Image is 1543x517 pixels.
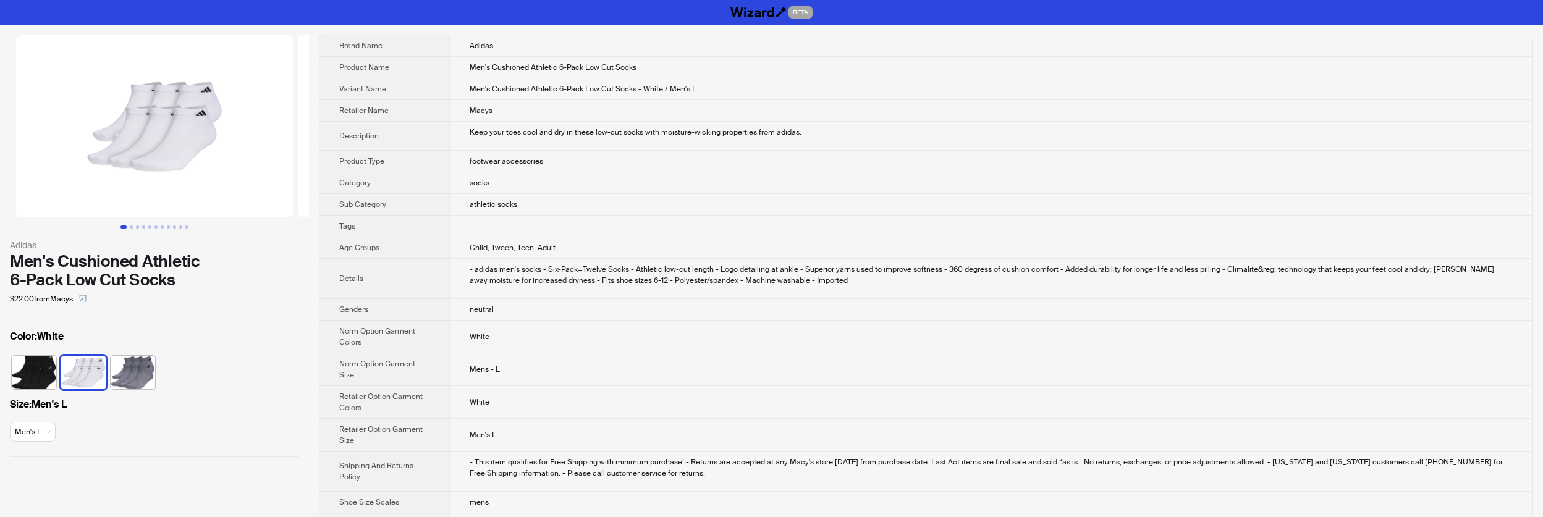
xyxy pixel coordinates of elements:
button: Go to slide 1 [120,225,127,229]
span: Shipping And Returns Policy [339,461,413,482]
label: available [12,355,56,388]
button: Go to slide 10 [179,225,182,229]
button: Go to slide 8 [167,225,170,229]
span: Tags [339,221,355,231]
div: $22.00 from Macys [10,289,299,309]
div: Adidas [10,238,299,252]
span: Macys [470,106,492,116]
span: White [470,397,489,407]
label: White [10,329,299,344]
button: Go to slide 3 [136,225,139,229]
button: Go to slide 2 [130,225,133,229]
span: Color : [10,330,37,343]
span: select [79,295,87,302]
button: Go to slide 6 [154,225,158,229]
span: Adidas [470,41,493,51]
button: Go to slide 7 [161,225,164,229]
span: Size : [10,398,32,411]
span: Genders [339,305,368,314]
button: Go to slide 11 [185,225,188,229]
label: available [61,355,106,388]
span: Variant Name [339,84,386,94]
span: Men's Cushioned Athletic 6-Pack Low Cut Socks - White / Men's L [470,84,696,94]
span: Retailer Name [339,106,389,116]
span: socks [470,178,489,188]
span: Retailer Option Garment Colors [339,392,423,413]
span: Age Groups [339,243,379,253]
span: Child, Tween, Teen, Adult [470,243,556,253]
span: BETA [788,6,813,19]
div: - adidas men's socks - Six-Pack=Twelve Socks - Athletic low-cut length - Logo detailing at ankle ... [470,264,1513,286]
span: Norm Option Garment Colors [339,326,415,347]
div: Keep your toes cool and dry in these low-cut socks with moisture-wicking properties from adidas. [470,127,1513,138]
span: footwear accessories [470,156,543,166]
span: White [470,332,489,342]
div: Men's Cushioned Athletic 6-Pack Low Cut Socks [10,252,299,289]
img: Men's Cushioned Athletic 6-Pack Low Cut Socks Men's Cushioned Athletic 6-Pack Low Cut Socks - Whi... [16,35,293,217]
span: neutral [470,305,494,314]
img: White [61,356,106,389]
span: Men's L [470,430,496,440]
span: Norm Option Garment Size [339,359,415,380]
span: Product Type [339,156,384,166]
span: Shoe Size Scales [339,497,399,507]
span: Details [339,274,363,284]
label: available [111,355,155,388]
span: Men's Cushioned Athletic 6-Pack Low Cut Socks [470,62,636,72]
button: Go to slide 9 [173,225,176,229]
span: Category [339,178,371,188]
span: Sub Category [339,200,386,209]
span: Product Name [339,62,389,72]
span: Retailer Option Garment Size [339,424,423,445]
div: - This item qualifies for Free Shipping with minimum purchase! - Returns are accepted at any Macy... [470,456,1513,479]
img: Medium Grey [111,356,155,389]
img: Black [12,356,56,389]
label: Men's L [10,397,299,412]
span: mens [470,497,489,507]
span: Description [339,131,379,141]
span: Mens - L [470,364,500,374]
span: Brand Name [339,41,383,51]
span: athletic socks [470,200,517,209]
img: Men's Cushioned Athletic 6-Pack Low Cut Socks Men's Cushioned Athletic 6-Pack Low Cut Socks - Whi... [298,35,575,217]
button: Go to slide 4 [142,225,145,229]
span: Men's L [15,422,51,441]
button: Go to slide 5 [148,225,151,229]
